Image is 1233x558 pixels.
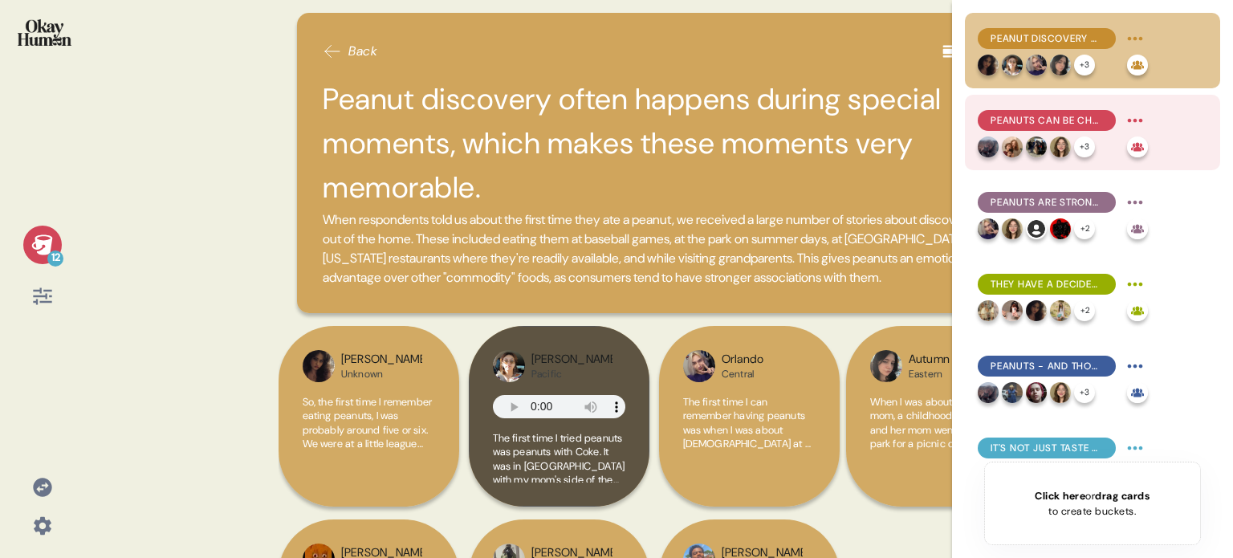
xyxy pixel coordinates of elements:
span: It's not just taste - peanuts' texture & versatility help set them above the rest. [991,441,1103,455]
span: Click here [1035,489,1085,503]
img: profilepic_28788387964109983.jpg [1002,382,1023,403]
img: profilepic_9663116803749536.jpg [978,55,999,75]
img: profilepic_9427714207317235.jpg [978,382,999,403]
img: profilepic_9616682328395498.jpg [870,350,902,382]
div: + 3 [1074,382,1095,403]
img: profilepic_9188337244577086.jpg [978,300,999,321]
span: Back [348,42,377,61]
img: profilepic_28592963757018182.jpg [1050,382,1071,403]
img: profilepic_9250837378366613.jpg [1002,136,1023,157]
img: profilepic_28608613598782667.jpg [493,350,525,382]
div: [PERSON_NAME] [341,351,422,369]
img: profilepic_29091323313814319.jpg [1026,55,1047,75]
div: Eastern [909,368,950,381]
img: profilepic_9427714207317235.jpg [978,136,999,157]
img: profilepic_28592963757018182.jpg [1050,136,1071,157]
img: l1ibTKarBSWXLOhlfT5LxFP+OttMJpPJZDKZTCbz9PgHEggSPYjZSwEAAAAASUVORK5CYII= [1026,218,1047,239]
span: drag cards [1095,489,1150,503]
div: + 2 [1074,300,1095,321]
img: profilepic_9247131348696469.jpg [1026,382,1047,403]
span: Peanuts are strongly nostalgic, recalling specific childhood memories even in the present day. [991,195,1103,210]
img: profilepic_9311467635610148.jpg [1050,300,1071,321]
img: profilepic_7476038795853007.jpg [1002,300,1023,321]
span: Peanut discovery often happens during special moments, which makes these moments very memorable. [991,31,1103,46]
div: Autumn [909,351,950,369]
img: profilepic_9616682328395498.jpg [1050,55,1071,75]
div: Central [722,368,764,381]
h2: Peanut discovery often happens during special moments, which makes these moments very memorable. [323,77,995,210]
div: + 3 [1074,136,1095,157]
img: profilepic_29091323313814319.jpg [978,218,999,239]
img: profilepic_28756746410639800.jpg [1050,218,1071,239]
div: Orlando [722,351,764,369]
span: Peanuts can be challenging for little kids, but the salt tends to win them over. [991,113,1103,128]
div: + 3 [1074,55,1095,75]
div: Unknown [341,368,422,381]
div: or to create buckets. [1035,488,1150,519]
div: + 2 [1074,218,1095,239]
img: okayhuman.3b1b6348.png [18,19,71,46]
span: When respondents told us about the first time they ate a peanut, we received a large number of st... [323,210,995,287]
div: Pacific [531,368,612,381]
img: profilepic_29091323313814319.jpg [683,350,715,382]
img: profilepic_28592963757018182.jpg [1002,218,1023,239]
span: They have a decidedly positive and cheery feel, but in a relaxed, approachable way. [991,277,1103,291]
img: profilepic_9663116803749536.jpg [1026,300,1047,321]
div: 12 [47,250,63,267]
img: profilepic_9663116803749536.jpg [303,350,335,382]
img: profilepic_9763014550398492.jpg [1026,136,1047,157]
span: Peanuts - and those who personify them - are dependable, sweet, and unapologetically themselves. [991,359,1103,373]
img: profilepic_28608613598782667.jpg [1002,55,1023,75]
div: [PERSON_NAME] [531,351,612,369]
